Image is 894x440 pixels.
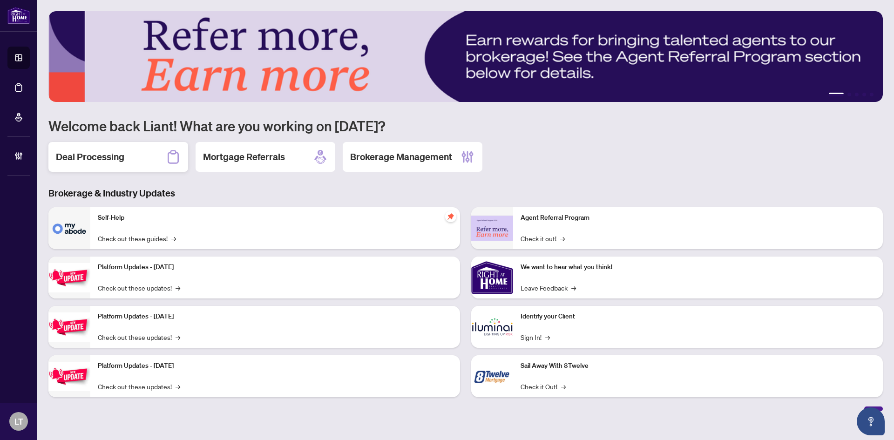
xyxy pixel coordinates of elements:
[857,407,885,435] button: Open asap
[521,361,875,371] p: Sail Away With 8Twelve
[48,11,883,102] img: Slide 0
[521,283,576,293] a: Leave Feedback→
[98,213,453,223] p: Self-Help
[521,311,875,322] p: Identify your Client
[521,233,565,244] a: Check it out!→
[847,93,851,96] button: 2
[561,381,566,392] span: →
[203,150,285,163] h2: Mortgage Referrals
[48,362,90,391] img: Platform Updates - June 23, 2025
[98,332,180,342] a: Check out these updates!→
[445,211,456,222] span: pushpin
[471,257,513,298] img: We want to hear what you think!
[98,262,453,272] p: Platform Updates - [DATE]
[98,311,453,322] p: Platform Updates - [DATE]
[48,207,90,249] img: Self-Help
[870,93,874,96] button: 5
[14,415,23,428] span: LT
[176,283,180,293] span: →
[48,312,90,342] img: Platform Updates - July 8, 2025
[521,213,875,223] p: Agent Referral Program
[98,361,453,371] p: Platform Updates - [DATE]
[471,355,513,397] img: Sail Away With 8Twelve
[545,332,550,342] span: →
[471,216,513,241] img: Agent Referral Program
[98,283,180,293] a: Check out these updates!→
[98,233,176,244] a: Check out these guides!→
[521,332,550,342] a: Sign In!→
[471,306,513,348] img: Identify your Client
[829,93,844,96] button: 1
[521,381,566,392] a: Check it Out!→
[48,117,883,135] h1: Welcome back Liant! What are you working on [DATE]?
[176,381,180,392] span: →
[855,93,859,96] button: 3
[350,150,452,163] h2: Brokerage Management
[98,381,180,392] a: Check out these updates!→
[56,150,124,163] h2: Deal Processing
[176,332,180,342] span: →
[571,283,576,293] span: →
[48,187,883,200] h3: Brokerage & Industry Updates
[560,233,565,244] span: →
[521,262,875,272] p: We want to hear what you think!
[48,263,90,292] img: Platform Updates - July 21, 2025
[7,7,30,24] img: logo
[862,93,866,96] button: 4
[171,233,176,244] span: →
